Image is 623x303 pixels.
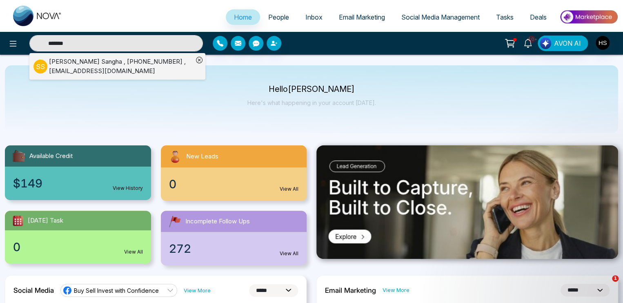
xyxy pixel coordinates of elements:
[280,185,298,193] a: View All
[247,86,376,93] p: Hello [PERSON_NAME]
[169,176,176,193] span: 0
[247,99,376,106] p: Here's what happening in your account [DATE].
[559,8,618,26] img: Market-place.gif
[297,9,331,25] a: Inbox
[260,9,297,25] a: People
[156,145,312,201] a: New Leads0View All
[612,275,619,282] span: 1
[33,60,47,74] p: S S
[113,185,143,192] a: View History
[331,9,393,25] a: Email Marketing
[13,238,20,256] span: 0
[169,240,191,257] span: 272
[29,151,73,161] span: Available Credit
[496,13,514,21] span: Tasks
[280,250,298,257] a: View All
[11,214,24,227] img: todayTask.svg
[156,211,312,265] a: Incomplete Follow Ups272View All
[518,36,538,50] a: 10+
[13,6,62,26] img: Nova CRM Logo
[316,145,618,259] img: .
[234,13,252,21] span: Home
[74,287,159,294] span: Buy Sell Invest with Confidence
[528,36,535,43] span: 10+
[13,286,54,294] h2: Social Media
[401,13,480,21] span: Social Media Management
[596,36,610,50] img: User Avatar
[383,286,409,294] a: View More
[184,287,211,294] a: View More
[339,13,385,21] span: Email Marketing
[325,286,376,294] h2: Email Marketing
[268,13,289,21] span: People
[538,36,588,51] button: AVON AI
[185,217,250,226] span: Incomplete Follow Ups
[530,13,547,21] span: Deals
[488,9,522,25] a: Tasks
[49,57,193,76] div: [PERSON_NAME] Sangha , [PHONE_NUMBER] , [EMAIL_ADDRESS][DOMAIN_NAME]
[460,224,623,281] iframe: Intercom notifications message
[167,214,182,229] img: followUps.svg
[11,149,26,163] img: availableCredit.svg
[186,152,218,161] span: New Leads
[167,149,183,164] img: newLeads.svg
[595,275,615,295] iframe: Intercom live chat
[124,248,143,256] a: View All
[28,216,63,225] span: [DATE] Task
[226,9,260,25] a: Home
[554,38,581,48] span: AVON AI
[305,13,323,21] span: Inbox
[393,9,488,25] a: Social Media Management
[13,175,42,192] span: $149
[540,38,551,49] img: Lead Flow
[522,9,555,25] a: Deals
